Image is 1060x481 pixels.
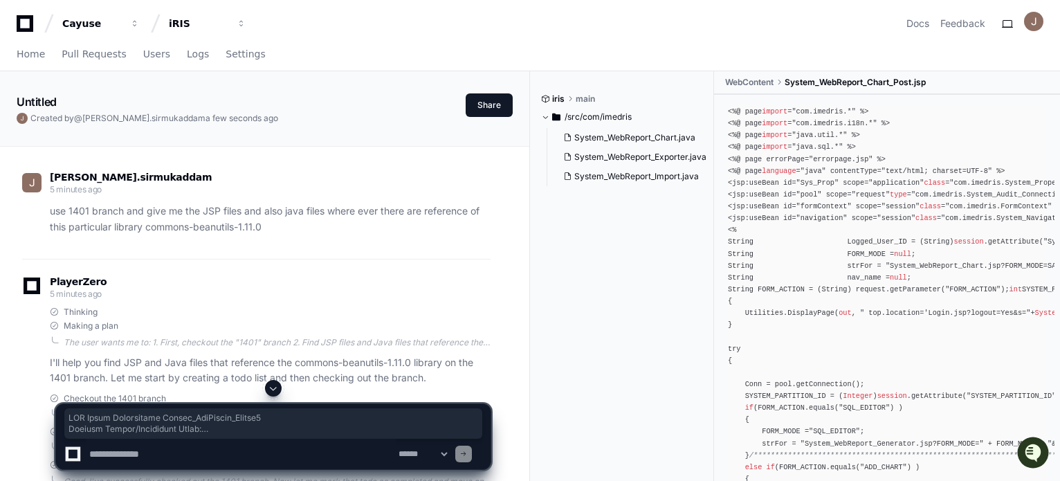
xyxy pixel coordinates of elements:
span: null [890,273,907,282]
span: language [762,167,796,175]
span: int [1009,285,1022,293]
span: out [839,309,851,317]
div: We're offline, but we'll be back soon! [47,117,201,128]
span: Settings [226,50,265,58]
div: Welcome [14,55,252,78]
span: import [762,107,787,116]
img: ACg8ocL0-VV38dUbyLUN_j_Ryupr2ywH6Bky3aOUOf03hrByMsB9Zg=s96-c [1024,12,1043,31]
span: /src/com/imedris [565,111,632,122]
button: Feedback [940,17,985,30]
button: Start new chat [235,107,252,124]
svg: Directory [552,109,560,125]
span: 5 minutes ago [50,289,102,299]
a: Home [17,39,45,71]
span: System_WebReport_Exporter.java [574,152,706,163]
span: Created by [30,113,278,124]
button: Share [466,93,513,117]
span: session [954,237,984,246]
a: Users [143,39,170,71]
img: 1756235613930-3d25f9e4-fa56-45dd-b3ad-e072dfbd1548 [14,103,39,128]
button: System_WebReport_Chart.java [558,128,706,147]
iframe: Open customer support [1016,435,1053,473]
span: class [920,202,941,210]
span: a few seconds ago [205,113,278,123]
button: System_WebReport_Import.java [558,167,706,186]
span: Pylon [138,145,167,156]
span: import [762,143,787,151]
span: null [894,250,911,258]
div: Cayuse [62,17,122,30]
span: [PERSON_NAME].sirmukaddam [50,172,212,183]
span: WebContent [725,77,774,88]
span: @ [74,113,82,123]
a: Powered byPylon [98,145,167,156]
div: Start new chat [47,103,227,117]
span: System_WebReport_Chart_Post.jsp [785,77,926,88]
span: class [915,214,937,222]
span: LOR Ipsum Dolorsitame Consec_AdiPiscin_Elitse5 Doeiusm Tempor/Incididunt Utlab: Etdolo_MagNaaliq_... [68,412,478,435]
div: The user wants me to: 1. First, checkout the "1401" branch 2. Find JSP files and Java files that ... [64,337,491,348]
span: 5 minutes ago [50,184,102,194]
span: Logs [187,50,209,58]
a: Logs [187,39,209,71]
span: import [762,131,787,139]
span: iris [552,93,565,105]
div: iRIS [169,17,228,30]
a: Settings [226,39,265,71]
span: import [762,119,787,127]
span: main [576,93,595,105]
img: ACg8ocL0-VV38dUbyLUN_j_Ryupr2ywH6Bky3aOUOf03hrByMsB9Zg=s96-c [17,113,28,124]
span: class [924,179,945,187]
span: Home [17,50,45,58]
span: System_WebReport_Chart.java [574,132,695,143]
span: System_WebReport_Import.java [574,171,699,182]
img: ACg8ocL0-VV38dUbyLUN_j_Ryupr2ywH6Bky3aOUOf03hrByMsB9Zg=s96-c [22,173,42,192]
p: use 1401 branch and give me the JSP files and also java files where ever there are reference of t... [50,203,491,235]
span: Pull Requests [62,50,126,58]
button: iRIS [163,11,252,36]
span: [PERSON_NAME].sirmukaddam [82,113,205,123]
img: PlayerZero [14,14,42,42]
span: type [890,190,907,199]
a: Pull Requests [62,39,126,71]
button: Cayuse [57,11,145,36]
span: Making a plan [64,320,118,332]
h1: Untitled [17,93,57,110]
span: PlayerZero [50,278,107,286]
p: I'll help you find JSP and Java files that reference the commons-beanutils-1.11.0 library on the ... [50,355,491,387]
button: System_WebReport_Exporter.java [558,147,706,167]
button: /src/com/imedris [541,106,704,128]
span: Users [143,50,170,58]
span: Thinking [64,307,98,318]
a: Docs [906,17,929,30]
